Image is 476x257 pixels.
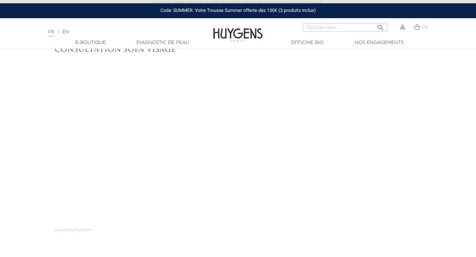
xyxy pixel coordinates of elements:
[55,225,421,233] div: powered by
[55,60,421,225] iframe: typeform-embed
[303,23,387,32] input: Rechercher
[213,18,263,43] img: Huygens
[346,39,412,46] a: Nos engagements
[62,30,69,34] a: EN
[274,39,340,46] a: Officine Bio
[130,39,196,46] a: Diagnostic de peau
[377,22,384,30] i: 
[48,30,54,37] a: FR
[375,21,386,30] button: 
[58,39,124,46] a: E-Boutique
[422,25,427,29] span: (1)
[75,228,92,232] a: Typeform
[55,45,421,54] h1: Consultation soin Visage
[45,28,193,36] div: |
[414,24,427,30] a: (1)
